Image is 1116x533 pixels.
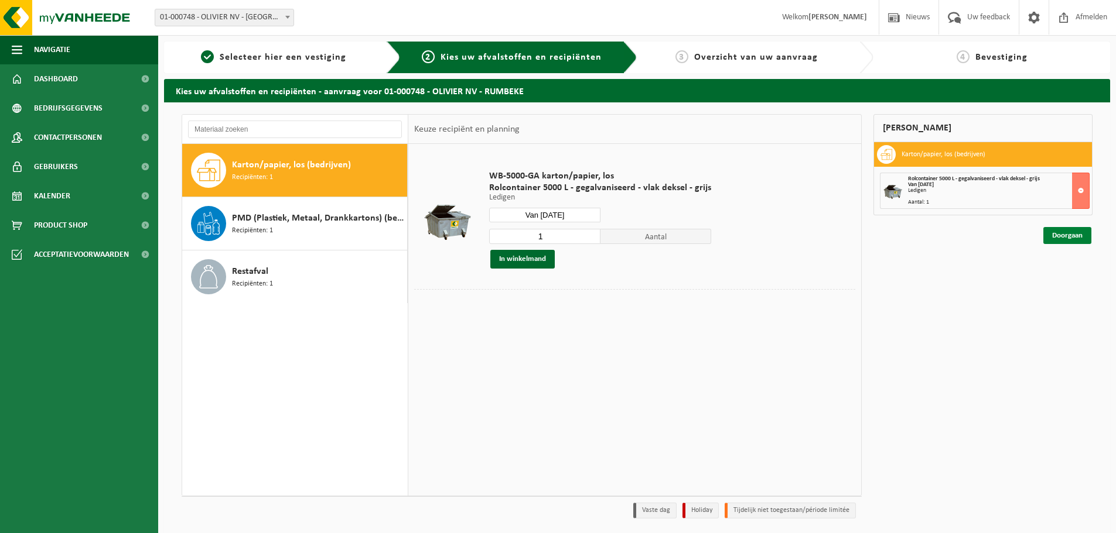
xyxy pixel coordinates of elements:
span: Recipiënten: 1 [232,225,273,236]
button: PMD (Plastiek, Metaal, Drankkartons) (bedrijven) Recipiënten: 1 [182,197,408,250]
h3: Karton/papier, los (bedrijven) [902,145,985,164]
span: PMD (Plastiek, Metaal, Drankkartons) (bedrijven) [232,211,404,225]
a: 1Selecteer hier een vestiging [170,50,377,64]
span: 4 [957,50,970,63]
strong: [PERSON_NAME] [808,13,867,22]
div: Keuze recipiënt en planning [408,115,525,144]
span: Navigatie [34,35,70,64]
li: Vaste dag [633,503,677,518]
span: Rolcontainer 5000 L - gegalvaniseerd - vlak deksel - grijs [908,176,1040,182]
input: Materiaal zoeken [188,121,402,138]
strong: Van [DATE] [908,181,934,188]
div: [PERSON_NAME] [873,114,1093,142]
span: Acceptatievoorwaarden [34,240,129,269]
span: WB-5000-GA karton/papier, los [489,170,711,182]
span: Aantal [600,229,712,244]
span: Recipiënten: 1 [232,278,273,290]
span: Overzicht van uw aanvraag [694,53,818,62]
span: Karton/papier, los (bedrijven) [232,158,351,172]
input: Selecteer datum [489,208,600,222]
span: 01-000748 - OLIVIER NV - RUMBEKE [155,9,293,26]
span: Bedrijfsgegevens [34,94,103,123]
p: Ledigen [489,194,711,202]
span: Dashboard [34,64,78,94]
span: Recipiënten: 1 [232,172,273,183]
span: 1 [201,50,214,63]
span: 3 [675,50,688,63]
div: Aantal: 1 [908,200,1089,205]
span: 2 [422,50,435,63]
button: Karton/papier, los (bedrijven) Recipiënten: 1 [182,144,408,197]
h2: Kies uw afvalstoffen en recipiënten - aanvraag voor 01-000748 - OLIVIER NV - RUMBEKE [164,79,1110,102]
span: Rolcontainer 5000 L - gegalvaniseerd - vlak deksel - grijs [489,182,711,194]
span: Contactpersonen [34,123,102,152]
li: Tijdelijk niet toegestaan/période limitée [725,503,856,518]
li: Holiday [682,503,719,518]
button: In winkelmand [490,250,555,269]
span: Restafval [232,264,268,278]
a: Doorgaan [1043,227,1091,244]
span: 01-000748 - OLIVIER NV - RUMBEKE [155,9,294,26]
span: Bevestiging [975,53,1028,62]
span: Selecteer hier een vestiging [220,53,346,62]
span: Gebruikers [34,152,78,181]
span: Product Shop [34,211,87,240]
button: Restafval Recipiënten: 1 [182,250,408,303]
div: Ledigen [908,188,1089,194]
span: Kalender [34,181,70,211]
span: Kies uw afvalstoffen en recipiënten [441,53,602,62]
